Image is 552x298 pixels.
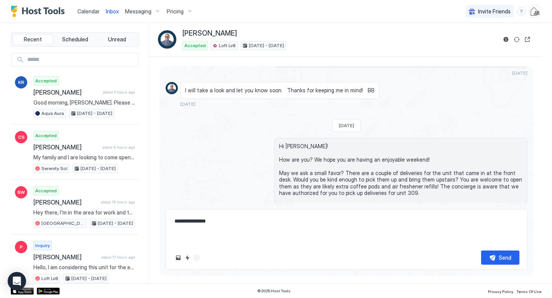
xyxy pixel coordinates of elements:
span: Hello, I am considering this unit for the entire month of [DATE]. I will be in [GEOGRAPHIC_DATA] ... [33,264,135,271]
span: Serenity Sol [41,165,67,172]
span: Calendar [77,8,100,15]
span: [DATE] [512,70,527,76]
span: about 3 hours ago [103,90,135,95]
button: Recent [13,34,53,45]
span: Pricing [167,8,184,15]
span: Hi [PERSON_NAME]! How are you? We hope you are having an enjoyable weekend! May we ask a small fa... [279,143,522,223]
span: [PERSON_NAME] [33,253,98,261]
span: Unread [108,36,126,43]
span: P [20,244,23,251]
span: [DATE] [339,123,354,128]
div: User profile [529,5,541,18]
span: Loft Lv8 [219,42,236,49]
span: Accepted [184,42,206,49]
div: Send [499,254,511,262]
button: Scheduled [55,34,95,45]
button: Upload image [174,253,183,262]
span: Messaging [125,8,151,15]
span: Aqua Aura [41,110,64,117]
span: Inquiry [35,242,50,249]
a: App Store [11,288,34,295]
span: [DATE] - [DATE] [77,110,112,117]
span: Hey there, I'm in the area for work and then taking a week vacation while visiting with friends i... [33,209,135,216]
span: Good morning, [PERSON_NAME]. Please note that our maintenance technicians are scheduled to clean ... [33,99,135,106]
div: tab-group [11,32,139,47]
span: [PERSON_NAME] [33,198,98,206]
span: Privacy Policy [488,289,513,294]
span: [PERSON_NAME] [33,143,99,151]
input: Input Field [24,53,138,66]
div: Open Intercom Messenger [8,272,26,290]
span: [DATE] - [DATE] [249,42,284,49]
span: KR [18,79,24,86]
span: CS [18,134,25,141]
span: [PERSON_NAME] [182,29,237,38]
span: about 5 hours ago [102,145,135,150]
span: [DATE] - [DATE] [80,165,116,172]
span: about 15 hours ago [101,200,135,205]
button: Sync reservation [512,35,521,44]
a: Calendar [77,7,100,15]
span: about 17 hours ago [101,255,135,260]
span: Accepted [35,187,57,194]
a: Inbox [106,7,119,15]
span: Scheduled [62,36,88,43]
span: SW [17,189,25,196]
a: Google Play Store [37,288,60,295]
span: [PERSON_NAME] [33,88,100,96]
span: I will take a look and let you know soon. Thanks for keeping me in mind! BB [185,87,375,94]
span: [DATE] - [DATE] [98,220,133,227]
button: Quick reply [183,253,192,262]
span: Recent [24,36,42,43]
span: Terms Of Use [516,289,541,294]
button: Reservation information [501,35,511,44]
button: Open reservation [523,35,532,44]
span: My family and I are looking to come spend a night in [GEOGRAPHIC_DATA] this weekend. We (two adul... [33,154,135,161]
button: Send [481,251,519,265]
span: [DATE] - [DATE] [71,275,107,282]
span: Accepted [35,132,57,139]
span: Inbox [106,8,119,15]
a: Host Tools Logo [11,6,68,17]
span: Loft Lv8 [41,275,58,282]
div: menu [517,7,526,16]
button: Unread [97,34,137,45]
span: © 2025 Host Tools [257,288,291,293]
span: [GEOGRAPHIC_DATA] [41,220,85,227]
span: [DATE] [180,101,195,107]
span: Invite Friends [478,8,511,15]
a: Privacy Policy [488,287,513,295]
span: Accepted [35,77,57,84]
a: Terms Of Use [516,287,541,295]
